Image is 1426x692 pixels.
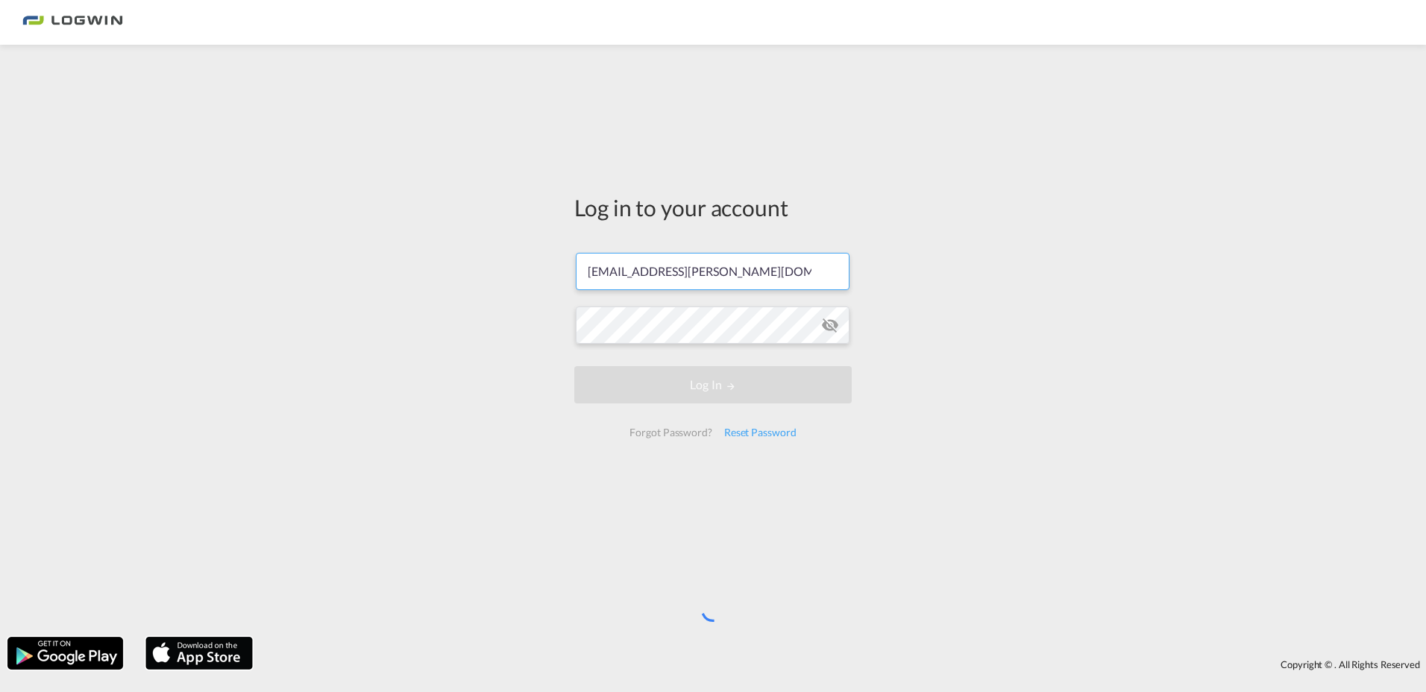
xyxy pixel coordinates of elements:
[144,635,254,671] img: apple.png
[821,316,839,334] md-icon: icon-eye-off
[574,366,852,403] button: LOGIN
[624,419,717,446] div: Forgot Password?
[22,6,123,40] img: bc73a0e0d8c111efacd525e4c8ad7d32.png
[718,419,802,446] div: Reset Password
[576,253,849,290] input: Enter email/phone number
[260,652,1426,677] div: Copyright © . All Rights Reserved
[6,635,125,671] img: google.png
[574,192,852,223] div: Log in to your account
